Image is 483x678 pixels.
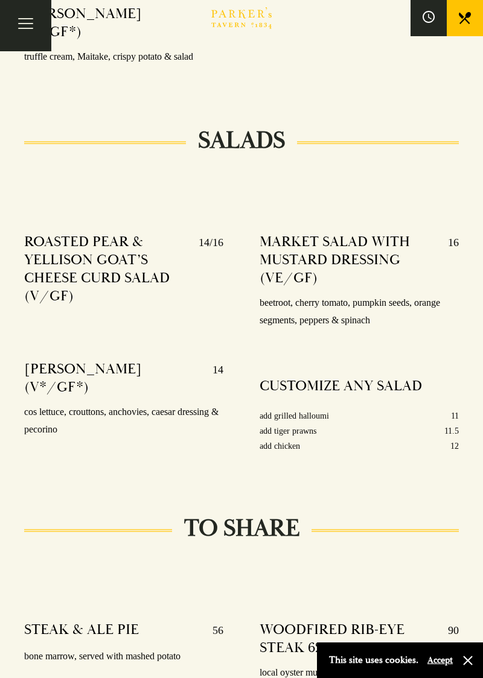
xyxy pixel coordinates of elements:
p: 11 [451,408,459,423]
p: 16 [436,233,459,287]
h4: CUSTOMIZE ANY SALAD [260,377,422,395]
button: Close and accept [462,654,474,667]
h4: [PERSON_NAME] (V*/GF*) [24,360,200,396]
p: add chicken [260,439,300,454]
p: 90 [436,621,459,657]
h2: SALADS [186,126,297,155]
p: truffle cream, Maitake, crispy potato & salad [24,48,223,66]
p: 14 [200,360,223,396]
h4: ROASTED PEAR & YELLISON GOAT’S CHEESE CURD SALAD (V/GF) [24,233,187,305]
p: 12 [450,439,459,454]
p: beetroot, cherry tomato, pumpkin seeds, orange segments, peppers & spinach [260,294,459,329]
p: 56 [200,621,223,640]
h4: MARKET SALAD WITH MUSTARD DRESSING (VE/GF) [260,233,436,287]
h4: STEAK & ALE PIE [24,621,139,640]
p: This site uses cookies. [329,651,418,669]
p: add grilled halloumi [260,408,329,423]
h2: TO SHARE [172,514,312,543]
h4: WOODFIRED RIB-EYE STEAK 624g [260,621,436,657]
p: 14/16 [187,233,223,305]
p: cos lettuce, crouttons, anchovies, caesar dressing & pecorino [24,404,223,439]
p: bone marrow, served with mashed potato [24,648,223,665]
button: Accept [427,654,453,666]
p: add tiger prawns [260,423,316,439]
p: 11.5 [444,423,459,439]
